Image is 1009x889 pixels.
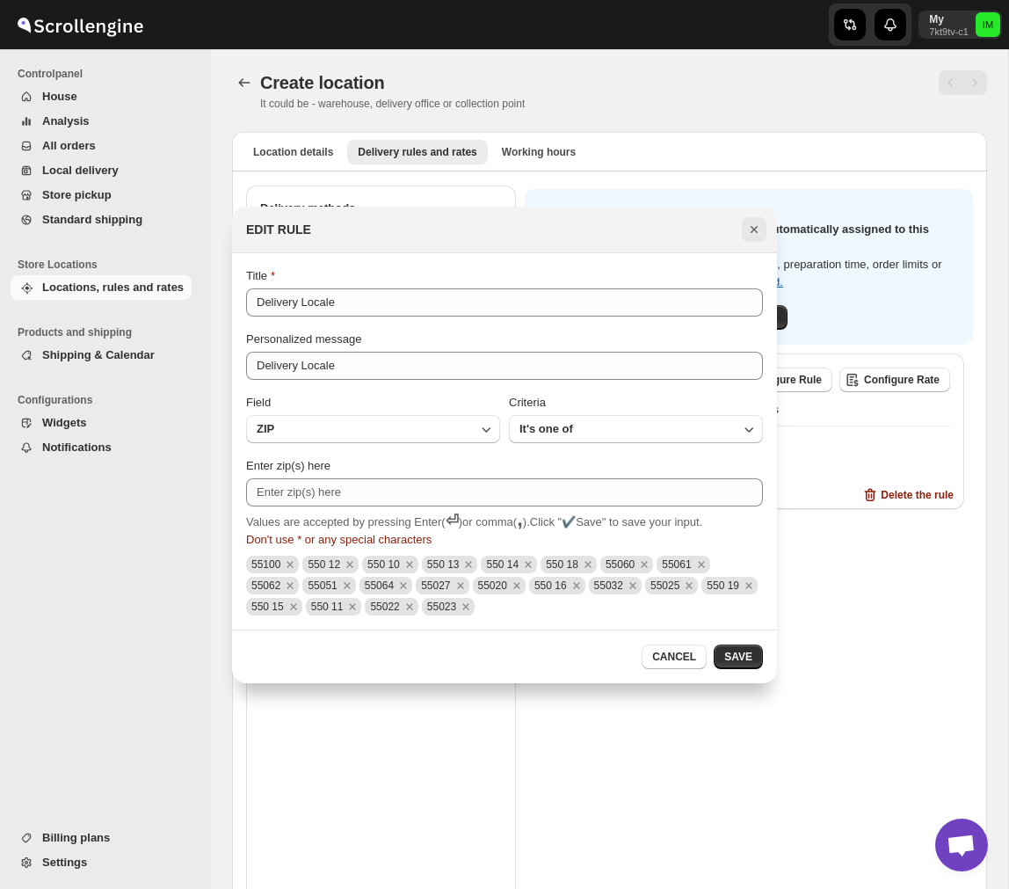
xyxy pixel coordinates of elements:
button: Remove 55022 [402,599,417,615]
button: Remove 55027 [453,578,468,594]
font: EDIT RULE [246,222,311,237]
font: 550 13 [427,558,460,571]
button: Remove 55100 [282,557,298,572]
font: 550 12 [308,558,340,571]
button: Remove 55014 [520,557,536,572]
font: 550 11 [311,601,344,613]
button: ZIP [246,415,500,443]
font: Click "✔️Save" to save your input. [530,515,702,528]
textarea: Delivery Locale [246,352,763,380]
font: CANCEL [652,651,696,663]
button: Remove 55013 [461,557,476,572]
font: 55020 [478,579,507,592]
button: Remove 55060 [636,557,652,572]
font: 550 16 [534,579,567,592]
button: Remove 55061 [693,557,709,572]
font: ZIP [257,422,274,435]
button: Remove 55032 [625,578,641,594]
font: 55060 [606,558,635,571]
button: It's one of [509,415,763,443]
font: Field [246,396,271,409]
button: Remove 55018 [580,557,596,572]
font: SAVE [724,651,752,663]
font: 550 10 [367,558,400,571]
font: 550 14 [486,558,519,571]
font: Criteria [509,396,546,409]
a: Open chat [935,819,988,871]
font: 55061 [662,558,691,571]
font: Enter zip(s) here [246,459,330,472]
font: 55051 [308,579,337,592]
font: 55064 [365,579,394,592]
font: ). [523,515,530,528]
button: Remove 55064 [396,578,411,594]
font: , [517,506,523,530]
button: Remove 55051 [339,578,355,594]
font: 55032 [594,579,623,592]
button: Remove 55015 [286,599,301,615]
button: SAVE [714,645,763,669]
font: 550 18 [546,558,578,571]
button: CANCEL [642,645,707,669]
button: Remove 55010 [402,557,417,572]
font: 55027 [421,579,450,592]
button: Remove 55025 [681,578,697,594]
font: 55023 [427,601,456,613]
font: 550 19 [707,579,739,592]
button: Close [742,217,766,242]
font: 55025 [650,579,679,592]
button: Remove 55019 [741,578,757,594]
font: 55100 [251,558,280,571]
font: ⏎ [446,512,459,529]
button: Remove 55011 [345,599,360,615]
font: ) [459,515,462,528]
font: or comma [462,515,513,528]
font: ( [513,515,517,528]
font: Don't use * or any special characters [246,533,432,546]
input: Enter zip(s) here [246,478,763,506]
button: Remove 55016 [569,578,584,594]
button: Remove 55062 [282,578,298,594]
font: ( [441,515,445,528]
font: Title [246,269,267,282]
font: Personalized message [246,332,362,346]
button: Remove 55023 [458,599,474,615]
font: 55022 [370,601,399,613]
font: 550 15 [251,601,284,613]
button: Remove 55012 [342,557,358,572]
input: Put your zone/location/area name, e.g. [246,288,763,317]
font: 55062 [251,579,280,592]
button: Remove 55020 [509,578,525,594]
font: It's one of [519,422,573,435]
font: Values are accepted by pressing Enter [246,515,441,528]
